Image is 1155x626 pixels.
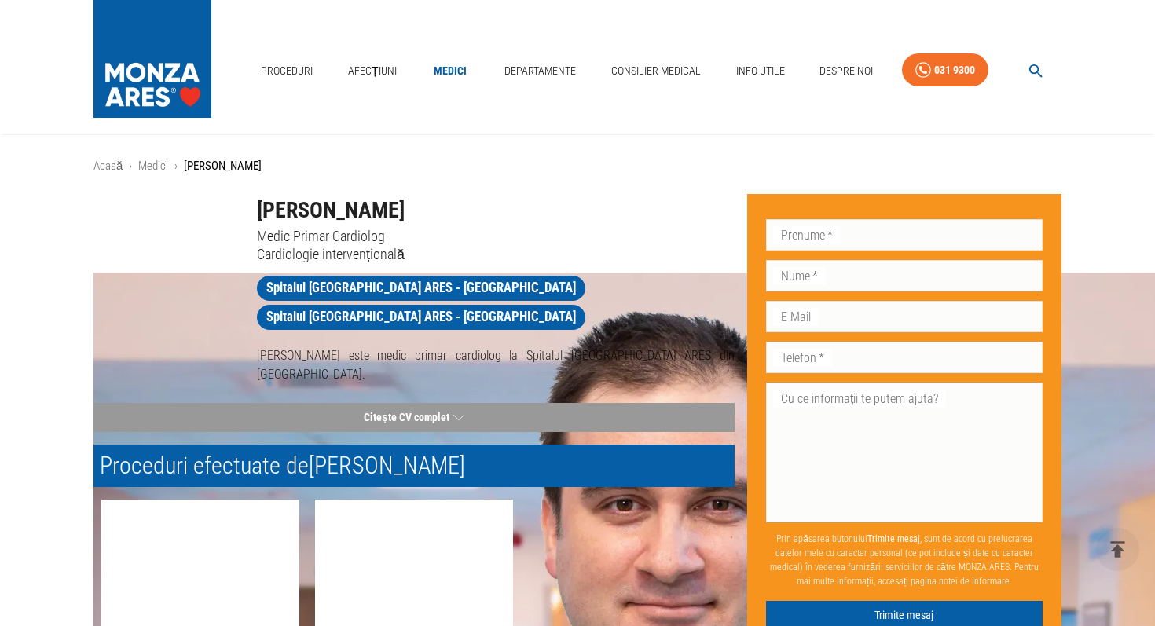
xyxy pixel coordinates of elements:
button: delete [1096,528,1139,571]
span: Spitalul [GEOGRAPHIC_DATA] ARES - [GEOGRAPHIC_DATA] [257,278,585,298]
a: Afecțiuni [342,55,403,87]
a: Medici [425,55,475,87]
a: 031 9300 [902,53,988,87]
div: 031 9300 [934,60,975,80]
span: Spitalul [GEOGRAPHIC_DATA] ARES - [GEOGRAPHIC_DATA] [257,307,585,327]
a: Spitalul [GEOGRAPHIC_DATA] ARES - [GEOGRAPHIC_DATA] [257,305,585,330]
a: Info Utile [730,55,791,87]
a: Spitalul [GEOGRAPHIC_DATA] ARES - [GEOGRAPHIC_DATA] [257,276,585,301]
a: Proceduri [255,55,319,87]
p: Prin apăsarea butonului , sunt de acord cu prelucrarea datelor mele cu caracter personal (ce pot ... [766,525,1043,595]
a: Consilier Medical [605,55,707,87]
a: Departamente [498,55,582,87]
b: Trimite mesaj [867,533,920,544]
button: Citește CV complet [93,403,735,432]
a: Despre Noi [813,55,879,87]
